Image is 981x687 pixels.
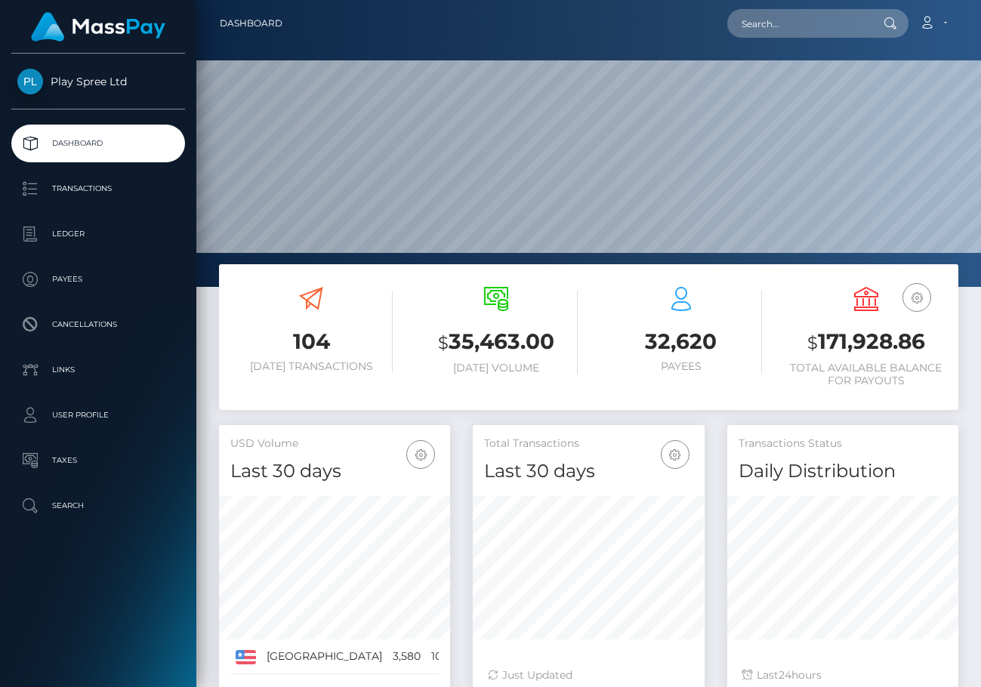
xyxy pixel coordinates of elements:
[17,494,179,517] p: Search
[779,668,791,682] span: 24
[17,268,179,291] p: Payees
[31,12,165,42] img: MassPay Logo
[785,327,947,358] h3: 171,928.86
[230,436,439,451] h5: USD Volume
[739,436,947,451] h5: Transactions Status
[11,351,185,389] a: Links
[387,639,426,674] td: 3,580
[11,75,185,88] span: Play Spree Ltd
[261,639,387,674] td: [GEOGRAPHIC_DATA]
[17,359,179,381] p: Links
[11,125,185,162] a: Dashboard
[600,327,763,356] h3: 32,620
[230,360,393,373] h6: [DATE] Transactions
[426,639,479,674] td: 100.00%
[807,332,818,353] small: $
[11,396,185,434] a: User Profile
[739,458,947,485] h4: Daily Distribution
[11,215,185,253] a: Ledger
[415,362,578,374] h6: [DATE] Volume
[17,404,179,427] p: User Profile
[600,360,763,373] h6: Payees
[742,667,943,683] div: Last hours
[11,306,185,343] a: Cancellations
[17,132,179,155] p: Dashboard
[11,170,185,208] a: Transactions
[230,458,439,485] h4: Last 30 days
[230,327,393,356] h3: 104
[785,362,947,387] h6: Total Available Balance for Payouts
[17,223,179,245] p: Ledger
[415,327,578,358] h3: 35,463.00
[236,650,256,664] img: US.png
[11,442,185,479] a: Taxes
[727,9,869,38] input: Search...
[484,436,693,451] h5: Total Transactions
[488,667,689,683] div: Just Updated
[220,8,282,39] a: Dashboard
[17,69,43,94] img: Play Spree Ltd
[11,260,185,298] a: Payees
[484,458,693,485] h4: Last 30 days
[17,313,179,336] p: Cancellations
[438,332,449,353] small: $
[11,487,185,525] a: Search
[17,177,179,200] p: Transactions
[17,449,179,472] p: Taxes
